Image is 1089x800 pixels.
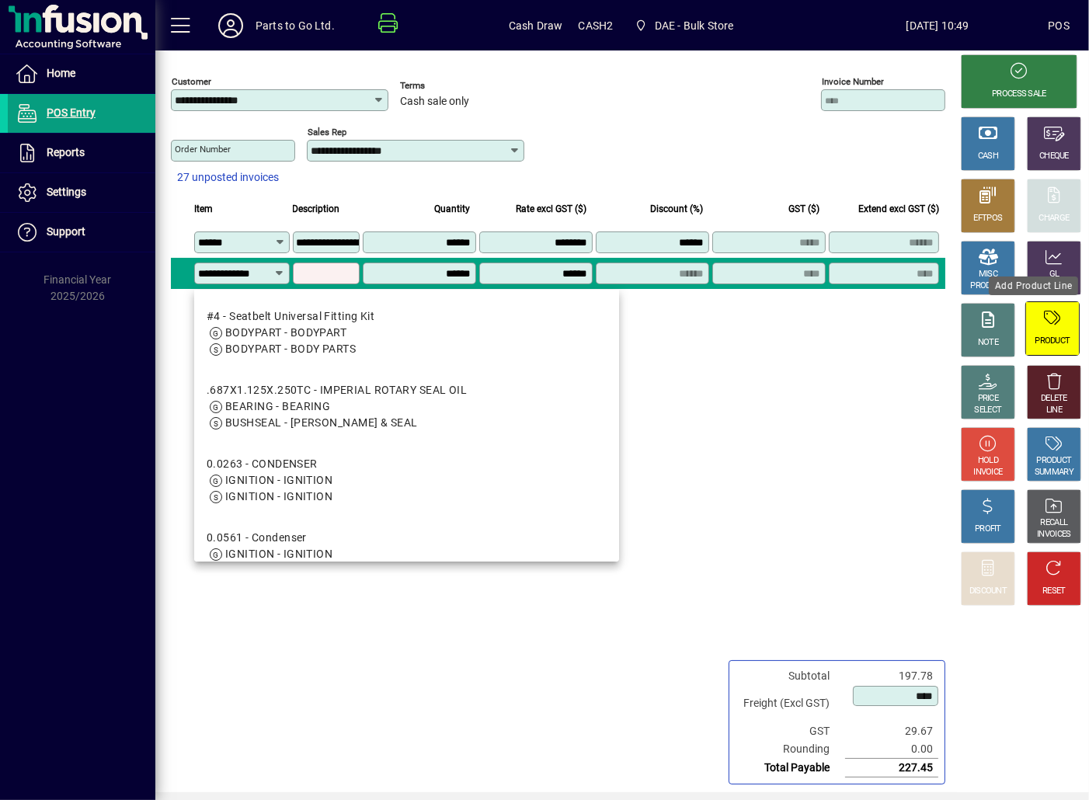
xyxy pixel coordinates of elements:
[225,326,346,339] span: BODYPART - BODYPART
[858,200,939,217] span: Extend excl GST ($)
[1042,586,1066,597] div: RESET
[194,296,619,370] mat-option: #4 - Seatbelt Universal Fitting Kit
[8,54,155,93] a: Home
[47,225,85,238] span: Support
[47,146,85,158] span: Reports
[293,200,340,217] span: Description
[975,523,1001,535] div: PROFIT
[1049,269,1059,280] div: GL
[974,213,1003,224] div: EFTPOS
[225,548,332,560] span: IGNITION - IGNITION
[194,370,619,443] mat-option: .687X1.125X.250TC - IMPERIAL ROTARY SEAL OIL
[788,200,819,217] span: GST ($)
[225,400,330,412] span: BEARING - BEARING
[736,759,845,777] td: Total Payable
[8,213,155,252] a: Support
[989,277,1078,295] div: Add Product Line
[400,96,469,108] span: Cash sale only
[979,269,997,280] div: MISC
[970,280,1005,292] div: PRODUCT
[1035,336,1070,347] div: PRODUCT
[1039,151,1069,162] div: CHEQUE
[978,151,998,162] div: CASH
[822,76,884,87] mat-label: Invoice number
[400,81,493,91] span: Terms
[177,169,279,186] span: 27 unposted invoices
[650,200,703,217] span: Discount (%)
[225,343,356,355] span: BODYPART - BODY PARTS
[171,164,285,192] button: 27 unposted invoices
[827,13,1049,38] span: [DATE] 10:49
[845,759,938,777] td: 227.45
[516,200,586,217] span: Rate excl GST ($)
[978,455,998,467] div: HOLD
[225,474,332,486] span: IGNITION - IGNITION
[1041,393,1067,405] div: DELETE
[845,667,938,685] td: 197.78
[175,144,231,155] mat-label: Order number
[1039,213,1070,224] div: CHARGE
[973,467,1002,478] div: INVOICE
[736,667,845,685] td: Subtotal
[8,173,155,212] a: Settings
[1048,13,1070,38] div: POS
[628,12,739,40] span: DAE - Bulk Store
[47,106,96,119] span: POS Entry
[47,67,75,79] span: Home
[509,13,563,38] span: Cash Draw
[845,740,938,759] td: 0.00
[1037,529,1070,541] div: INVOICES
[172,76,211,87] mat-label: Customer
[1041,517,1068,529] div: RECALL
[47,186,86,198] span: Settings
[845,722,938,740] td: 29.67
[207,530,332,546] div: 0.0561 - Condenser
[969,586,1007,597] div: DISCOUNT
[8,134,155,172] a: Reports
[1035,467,1073,478] div: SUMMARY
[256,13,335,38] div: Parts to Go Ltd.
[1046,405,1062,416] div: LINE
[978,393,999,405] div: PRICE
[736,685,845,722] td: Freight (Excl GST)
[655,13,734,38] span: DAE - Bulk Store
[736,740,845,759] td: Rounding
[194,517,619,575] mat-option: 0.0561 - Condenser
[975,405,1002,416] div: SELECT
[992,89,1046,100] div: PROCESS SALE
[308,127,346,137] mat-label: Sales rep
[194,200,213,217] span: Item
[207,308,374,325] div: #4 - Seatbelt Universal Fitting Kit
[206,12,256,40] button: Profile
[978,337,998,349] div: NOTE
[736,722,845,740] td: GST
[225,416,418,429] span: BUSHSEAL - [PERSON_NAME] & SEAL
[225,490,332,503] span: IGNITION - IGNITION
[194,443,619,517] mat-option: 0.0263 - CONDENSER
[1036,455,1071,467] div: PRODUCT
[207,456,332,472] div: 0.0263 - CONDENSER
[434,200,470,217] span: Quantity
[579,13,614,38] span: CASH2
[207,382,467,398] div: .687X1.125X.250TC - IMPERIAL ROTARY SEAL OIL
